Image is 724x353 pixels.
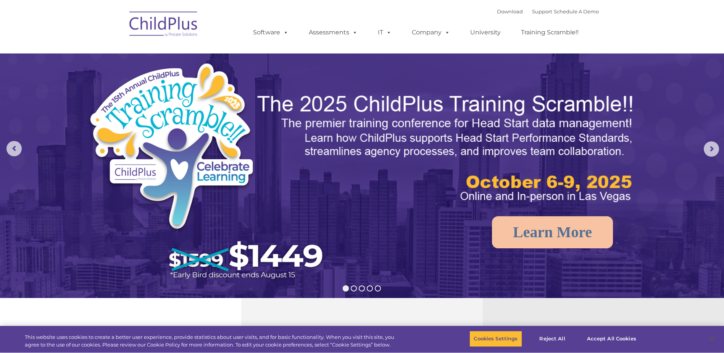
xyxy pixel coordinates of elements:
[25,334,398,348] div: This website uses cookies to create a better user experience, provide statistics about user visit...
[404,25,458,40] a: Company
[463,25,508,40] a: University
[497,8,599,15] font: |
[529,331,576,347] button: Reject All
[106,82,139,87] span: Phone number
[469,331,522,347] button: Cookies Settings
[532,8,552,15] a: Support
[370,25,399,40] a: IT
[106,50,129,56] span: Last name
[554,8,599,15] a: Schedule A Demo
[583,331,640,347] button: Accept All Cookies
[301,25,365,40] a: Assessments
[245,25,296,40] a: Software
[497,8,523,15] a: Download
[492,216,613,248] a: Learn More
[126,6,202,44] img: ChildPlus by Procare Solutions
[513,25,586,40] a: Training Scramble!!
[703,330,720,347] button: Close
